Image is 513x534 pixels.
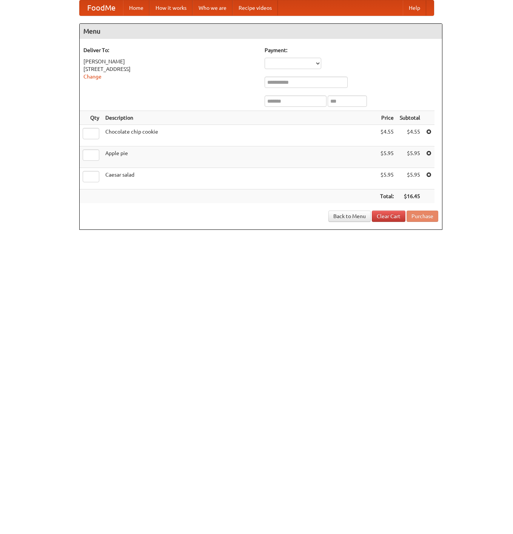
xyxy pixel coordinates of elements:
[102,111,377,125] th: Description
[397,168,423,189] td: $5.95
[377,146,397,168] td: $5.95
[377,168,397,189] td: $5.95
[102,168,377,189] td: Caesar salad
[123,0,149,15] a: Home
[149,0,193,15] a: How it works
[102,125,377,146] td: Chocolate chip cookie
[83,65,257,73] div: [STREET_ADDRESS]
[80,24,442,39] h4: Menu
[407,211,438,222] button: Purchase
[328,211,371,222] a: Back to Menu
[397,189,423,203] th: $16.45
[102,146,377,168] td: Apple pie
[377,125,397,146] td: $4.55
[83,46,257,54] h5: Deliver To:
[403,0,426,15] a: Help
[83,58,257,65] div: [PERSON_NAME]
[83,74,102,80] a: Change
[397,146,423,168] td: $5.95
[233,0,278,15] a: Recipe videos
[397,111,423,125] th: Subtotal
[80,0,123,15] a: FoodMe
[80,111,102,125] th: Qty
[265,46,438,54] h5: Payment:
[377,111,397,125] th: Price
[377,189,397,203] th: Total:
[372,211,405,222] a: Clear Cart
[193,0,233,15] a: Who we are
[397,125,423,146] td: $4.55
